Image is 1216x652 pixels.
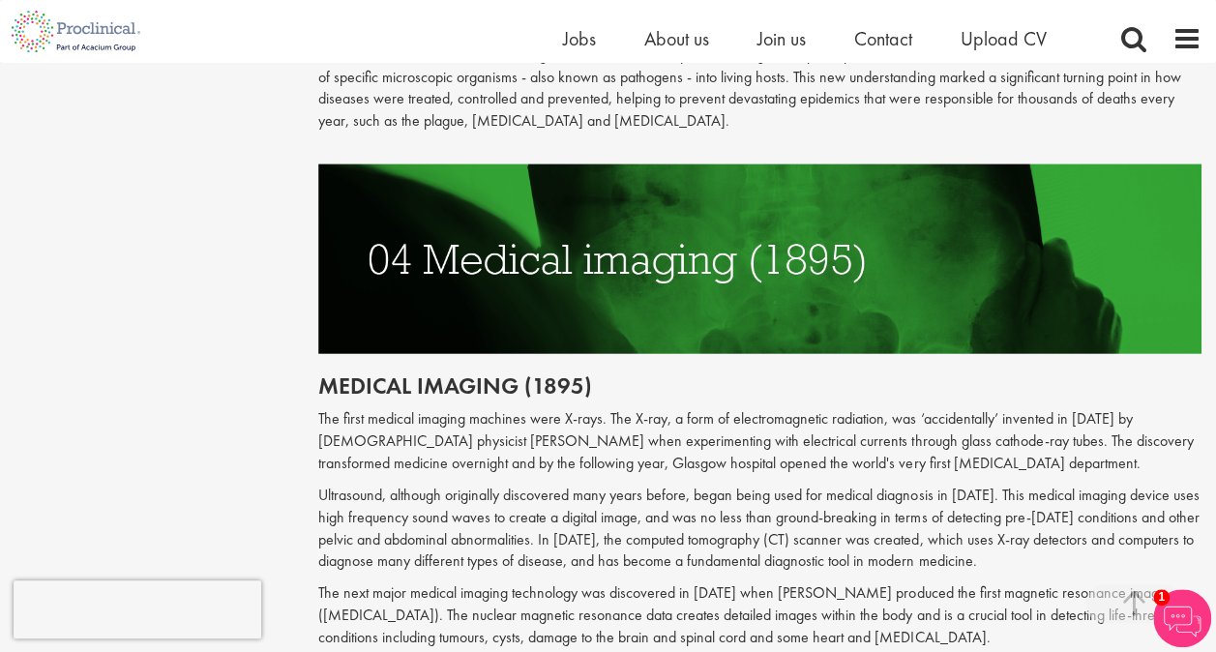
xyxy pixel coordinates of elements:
[1153,589,1211,647] img: Chatbot
[961,26,1047,51] a: Upload CV
[318,408,1201,475] p: The first medical imaging machines were X-rays. The X-ray, a form of electromagnetic radiation, w...
[14,580,261,638] iframe: reCAPTCHA
[1153,589,1170,606] span: 1
[854,26,912,51] a: Contact
[318,582,1201,649] p: The next major medical imaging technology was discovered in [DATE] when [PERSON_NAME] produced th...
[644,26,709,51] a: About us
[318,373,1201,399] h2: Medical imaging (1895)
[318,485,1201,573] p: Ultrasound, although originally discovered many years before, began being used for medical diagno...
[757,26,806,51] a: Join us
[563,26,596,51] a: Jobs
